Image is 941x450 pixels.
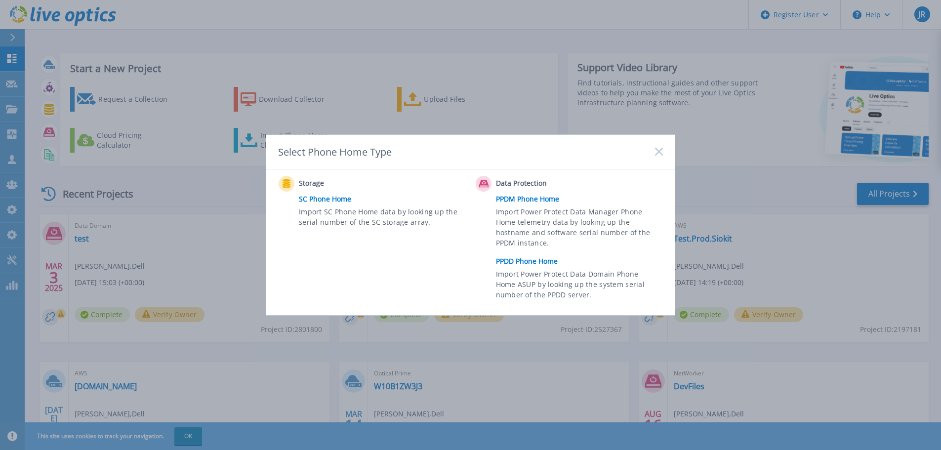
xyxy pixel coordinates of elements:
a: PPDD Phone Home [496,254,668,269]
a: PPDM Phone Home [496,192,668,206]
a: SC Phone Home [299,192,471,206]
div: Select Phone Home Type [278,145,393,159]
span: Storage [299,178,397,190]
span: Import SC Phone Home data by looking up the serial number of the SC storage array. [299,206,463,229]
span: Import Power Protect Data Domain Phone Home ASUP by looking up the system serial number of the PP... [496,269,660,303]
span: Data Protection [496,178,594,190]
span: Import Power Protect Data Manager Phone Home telemetry data by looking up the hostname and softwa... [496,206,660,252]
